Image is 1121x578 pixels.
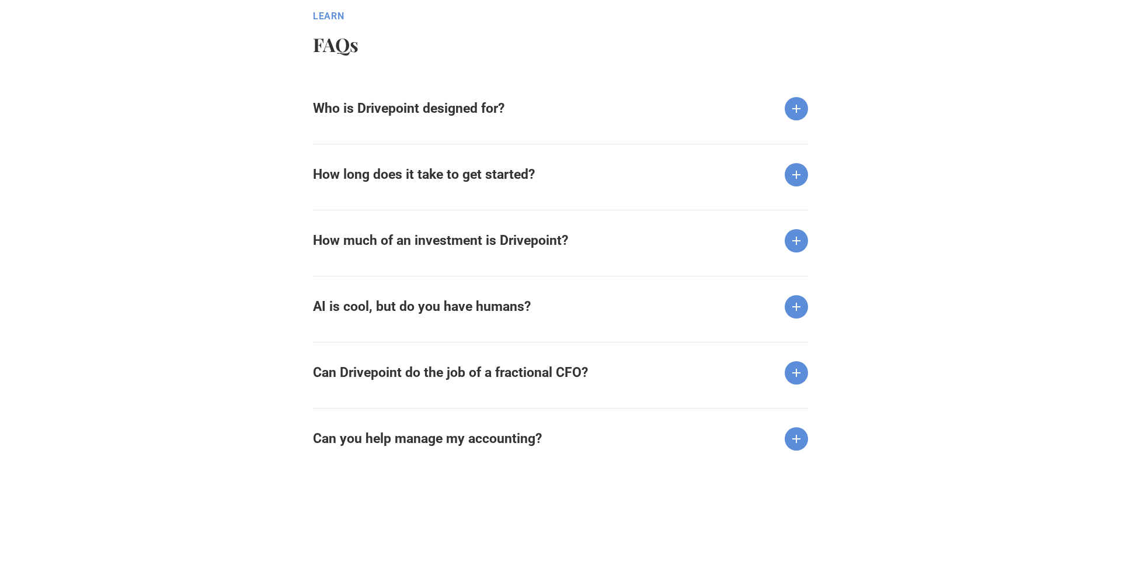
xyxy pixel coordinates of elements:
strong: How long does it take to get started? [313,167,535,182]
div: Learn [313,11,761,22]
strong: Can Drivepoint do the job of a fractional CFO? [313,365,588,380]
strong: How much of an investment is Drivepoint? [313,233,568,248]
strong: Can you help manage my accounting? [313,431,542,447]
strong: AI is cool, but do you have humans? [313,299,531,314]
iframe: Chat Widget [911,442,1121,578]
h2: FAQs [313,34,761,55]
strong: Who is Drivepoint designed for? [313,101,504,116]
